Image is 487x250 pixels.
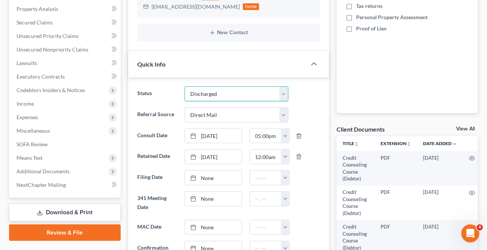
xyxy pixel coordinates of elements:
[9,224,121,241] a: Review & File
[134,149,181,164] label: Retained Date
[250,129,282,143] input: -- : --
[250,150,282,164] input: -- : --
[375,186,417,220] td: PDF
[11,2,121,16] a: Property Analysis
[143,30,314,36] button: New Contact
[17,33,79,39] span: Unsecured Priority Claims
[417,151,463,186] td: [DATE]
[17,182,66,188] span: NextChapter Mailing
[356,2,382,10] span: Tax returns
[456,126,475,132] a: View All
[477,224,483,230] span: 4
[407,142,411,146] i: unfold_more
[134,86,181,102] label: Status
[17,100,34,107] span: Income
[185,129,241,143] a: [DATE]
[17,73,65,80] span: Executory Contracts
[11,56,121,70] a: Lawsuits
[17,19,53,26] span: Secured Claims
[17,141,48,147] span: SOFA Review
[17,6,58,12] span: Property Analysis
[17,127,50,134] span: Miscellaneous
[250,171,282,185] input: -- : --
[337,125,385,133] div: Client Documents
[17,46,88,53] span: Unsecured Nonpriority Claims
[11,138,121,151] a: SOFA Review
[461,224,479,242] iframe: Intercom live chat
[17,114,38,120] span: Expenses
[250,192,282,206] input: -- : --
[185,192,241,206] a: None
[17,155,42,161] span: Means Test
[17,168,70,174] span: Additional Documents
[152,3,240,11] div: [EMAIL_ADDRESS][DOMAIN_NAME]
[134,170,181,185] label: Filing Date
[423,141,457,146] a: Date Added expand_more
[11,70,121,83] a: Executory Contracts
[185,150,241,164] a: [DATE]
[17,87,85,93] span: Codebtors Insiders & Notices
[354,142,359,146] i: unfold_more
[343,141,359,146] a: Titleunfold_more
[243,3,259,10] div: home
[337,151,375,186] td: Credit Counseling Course (Debtor)
[356,14,428,21] span: Personal Property Assessment
[356,25,387,32] span: Proof of Lien
[134,129,181,144] label: Consult Date
[250,220,282,235] input: -- : --
[375,151,417,186] td: PDF
[185,220,241,235] a: None
[185,171,241,185] a: None
[134,220,181,235] label: MAC Date
[137,61,165,68] span: Quick Info
[11,43,121,56] a: Unsecured Nonpriority Claims
[337,186,375,220] td: Credit Counseling Course (Debtor)
[11,29,121,43] a: Unsecured Priority Claims
[11,178,121,192] a: NextChapter Mailing
[417,186,463,220] td: [DATE]
[452,142,457,146] i: expand_more
[9,204,121,221] a: Download & Print
[11,16,121,29] a: Secured Claims
[134,108,181,123] label: Referral Source
[134,191,181,214] label: 341 Meeting Date
[17,60,37,66] span: Lawsuits
[381,141,411,146] a: Extensionunfold_more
